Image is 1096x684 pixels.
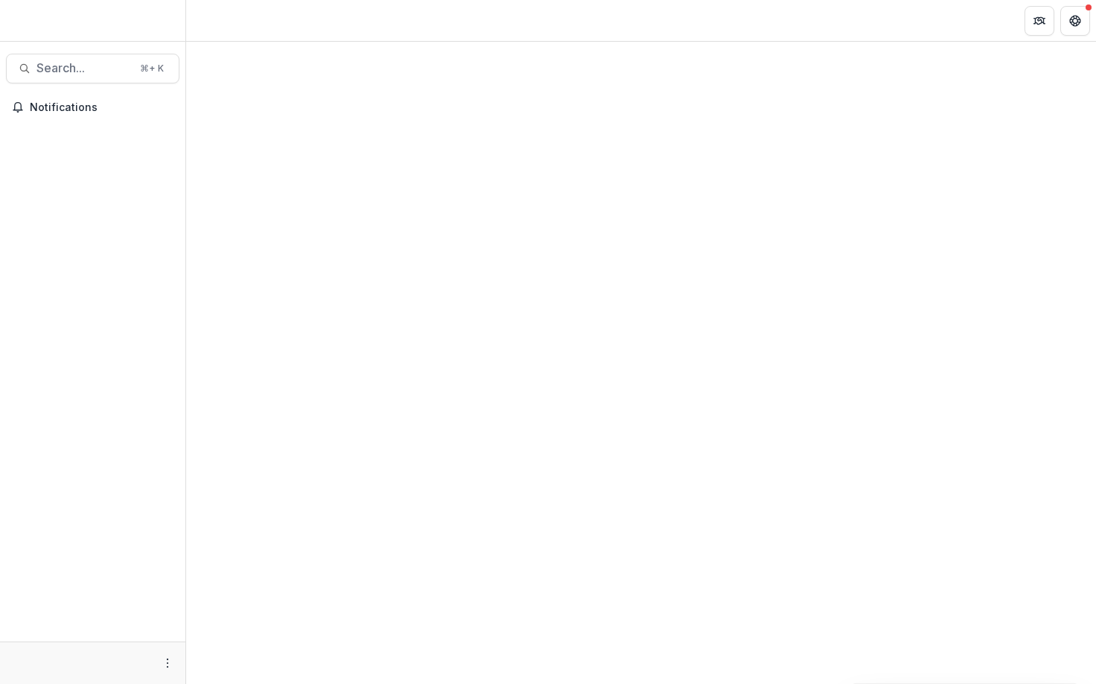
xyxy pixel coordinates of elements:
span: Notifications [30,101,173,114]
button: Partners [1025,6,1054,36]
button: Notifications [6,95,179,119]
div: ⌘ + K [137,60,167,77]
nav: breadcrumb [192,10,255,31]
button: Search... [6,54,179,83]
button: Get Help [1060,6,1090,36]
button: More [159,654,176,672]
span: Search... [36,61,131,75]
